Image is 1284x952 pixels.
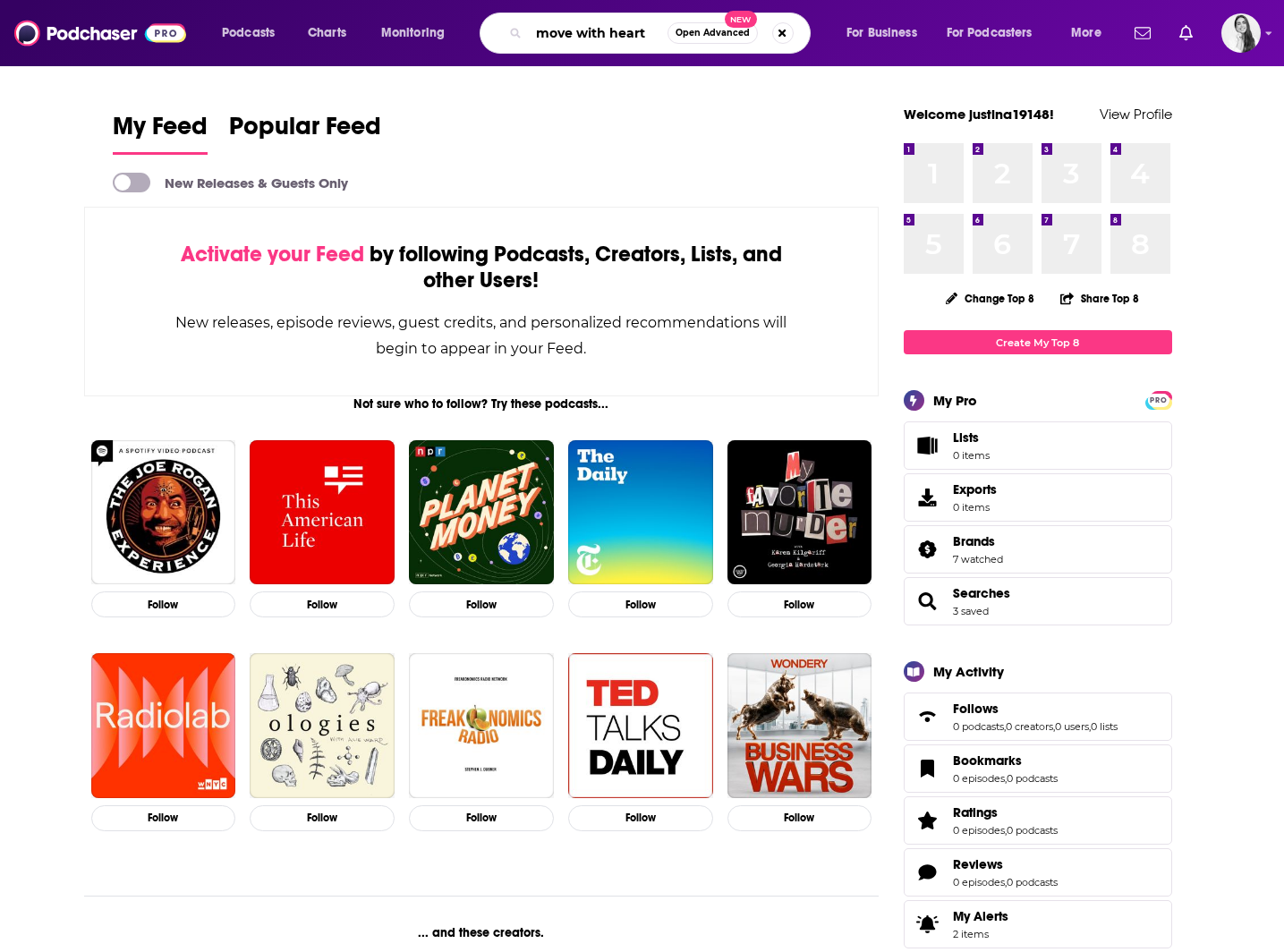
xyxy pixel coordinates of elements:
[14,16,186,50] a: Podchaser - Follow, Share and Rate Podcasts
[222,21,275,46] span: Podcasts
[1100,106,1172,123] a: View Profile
[953,533,995,549] span: Brands
[568,591,713,617] button: Follow
[953,701,999,717] span: Follows
[668,22,758,44] button: Open AdvancedNew
[953,720,1004,733] a: 0 podcasts
[1221,13,1261,53] span: Logged in as justina19148
[953,533,1003,549] a: Brands
[1007,876,1058,888] a: 0 podcasts
[1221,13,1261,53] button: Show profile menu
[953,804,1058,820] a: Ratings
[369,19,468,47] button: open menu
[229,111,381,152] span: Popular Feed
[529,19,668,47] input: Search podcasts, credits, & more...
[935,19,1059,47] button: open menu
[953,876,1005,888] a: 0 episodes
[676,29,750,38] span: Open Advanced
[904,796,1172,845] span: Ratings
[953,605,989,617] a: 3 saved
[953,752,1058,769] a: Bookmarks
[727,440,872,585] img: My Favorite Murder with Karen Kilgariff and Georgia Hardstark
[910,808,946,833] a: Ratings
[568,653,713,798] img: TED Talks Daily
[904,421,1172,470] a: Lists
[910,537,946,562] a: Brands
[1053,720,1055,733] span: ,
[91,440,236,585] img: The Joe Rogan Experience
[953,701,1118,717] a: Follows
[568,440,713,585] img: The Daily
[904,577,1172,625] span: Searches
[91,805,236,831] button: Follow
[174,242,789,293] div: by following Podcasts, Creators, Lists, and other Users!
[1055,720,1089,733] a: 0 users
[947,21,1033,46] span: For Podcasters
[1005,876,1007,888] span: ,
[910,589,946,614] a: Searches
[953,908,1008,924] span: My Alerts
[1004,720,1006,733] span: ,
[1005,772,1007,785] span: ,
[409,591,554,617] button: Follow
[935,287,1046,310] button: Change Top 8
[113,111,208,155] a: My Feed
[229,111,381,155] a: Popular Feed
[1007,824,1058,837] a: 0 podcasts
[1007,772,1058,785] a: 0 podcasts
[1091,720,1118,733] a: 0 lists
[904,525,1172,574] span: Brands
[209,19,298,47] button: open menu
[1148,394,1169,407] span: PRO
[1127,18,1158,48] a: Show notifications dropdown
[953,585,1010,601] span: Searches
[933,392,977,409] div: My Pro
[113,173,348,192] a: New Releases & Guests Only
[296,19,357,47] a: Charts
[904,744,1172,793] span: Bookmarks
[846,21,917,46] span: For Business
[904,473,1172,522] a: Exports
[308,21,346,46] span: Charts
[953,856,1058,872] a: Reviews
[250,653,395,798] a: Ologies with Alie Ward
[953,481,997,497] span: Exports
[727,653,872,798] img: Business Wars
[91,653,236,798] img: Radiolab
[84,396,880,412] div: Not sure who to follow? Try these podcasts...
[904,848,1172,897] span: Reviews
[250,591,395,617] button: Follow
[1006,720,1053,733] a: 0 creators
[409,653,554,798] img: Freakonomics Radio
[904,106,1054,123] a: Welcome justina19148!
[953,824,1005,837] a: 0 episodes
[727,591,872,617] button: Follow
[409,440,554,585] a: Planet Money
[1059,19,1124,47] button: open menu
[174,310,789,361] div: New releases, episode reviews, guest credits, and personalized recommendations will begin to appe...
[91,591,236,617] button: Follow
[113,111,208,152] span: My Feed
[953,752,1022,769] span: Bookmarks
[725,11,757,28] span: New
[84,925,880,940] div: ... and these creators.
[381,21,445,46] span: Monitoring
[953,553,1003,565] a: 7 watched
[910,912,946,937] span: My Alerts
[910,860,946,885] a: Reviews
[953,772,1005,785] a: 0 episodes
[933,663,1004,680] div: My Activity
[953,928,1008,940] span: 2 items
[181,241,364,268] span: Activate your Feed
[910,704,946,729] a: Follows
[1172,18,1200,48] a: Show notifications dropdown
[834,19,940,47] button: open menu
[910,433,946,458] span: Lists
[910,756,946,781] a: Bookmarks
